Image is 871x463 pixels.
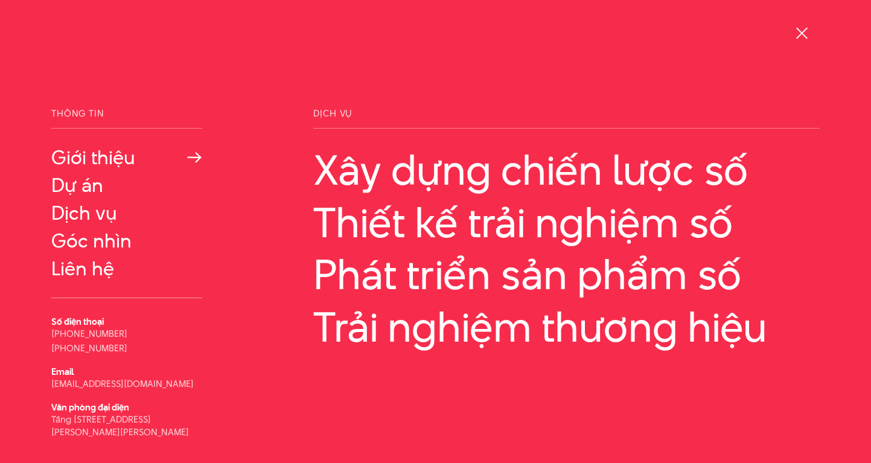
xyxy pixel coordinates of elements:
[51,365,74,378] b: Email
[51,258,202,279] a: Liên hệ
[51,147,202,168] a: Giới thiệu
[51,174,202,196] a: Dự án
[51,230,202,252] a: Góc nhìn
[51,377,194,390] a: [EMAIL_ADDRESS][DOMAIN_NAME]
[313,199,820,246] a: Thiết kế trải nghiệm số
[313,251,820,298] a: Phát triển sản phẩm số
[313,147,820,193] a: Xây dựng chiến lược số
[51,327,127,340] a: [PHONE_NUMBER]
[313,304,820,350] a: Trải nghiệm thương hiệu
[51,109,202,129] span: Thông tin
[51,315,104,328] b: Số điện thoại
[51,401,129,414] b: Văn phòng đại diện
[313,109,820,129] span: Dịch vụ
[51,342,127,354] a: [PHONE_NUMBER]
[51,202,202,224] a: Dịch vụ
[51,413,202,438] p: Tầng [STREET_ADDRESS][PERSON_NAME][PERSON_NAME]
